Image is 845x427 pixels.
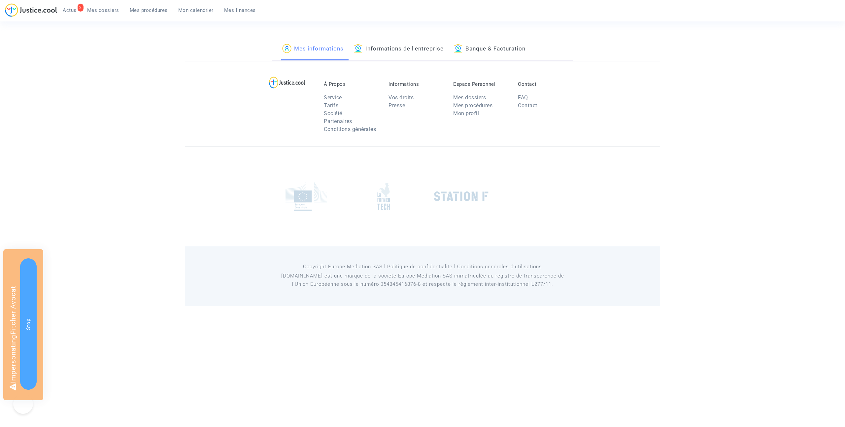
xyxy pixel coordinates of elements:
[324,102,338,109] a: Tarifs
[282,38,344,60] a: Mes informations
[324,126,376,132] a: Conditions générales
[224,7,256,13] span: Mes finances
[130,7,168,13] span: Mes procédures
[377,182,390,211] img: french_tech.png
[389,81,443,87] p: Informations
[324,81,379,87] p: À Propos
[518,102,537,109] a: Contact
[453,102,492,109] a: Mes procédures
[272,263,573,271] p: Copyright Europe Mediation SAS l Politique de confidentialité l Conditions générales d’utilisa...
[389,94,414,101] a: Vos droits
[454,38,525,60] a: Banque & Facturation
[324,94,342,101] a: Service
[453,110,479,116] a: Mon profil
[173,5,219,15] a: Mon calendrier
[454,44,463,53] img: icon-banque.svg
[3,249,43,400] div: Impersonating
[269,77,306,88] img: logo-lg.svg
[453,94,486,101] a: Mes dossiers
[518,94,528,101] a: FAQ
[78,4,84,12] div: 2
[5,3,57,17] img: jc-logo.svg
[13,394,33,414] iframe: Help Scout Beacon - Open
[63,7,77,13] span: Actus
[124,5,173,15] a: Mes procédures
[286,182,327,211] img: europe_commision.png
[82,5,124,15] a: Mes dossiers
[518,81,573,87] p: Contact
[324,118,352,124] a: Partenaires
[219,5,261,15] a: Mes finances
[434,191,489,201] img: stationf.png
[354,44,363,53] img: icon-banque.svg
[389,102,405,109] a: Presse
[272,272,573,288] p: [DOMAIN_NAME] est une marque de la société Europe Mediation SAS immatriculée au registre de tr...
[354,38,444,60] a: Informations de l'entreprise
[57,5,82,15] a: 2Actus
[178,7,214,13] span: Mon calendrier
[87,7,119,13] span: Mes dossiers
[324,110,342,116] a: Société
[282,44,291,53] img: icon-passager.svg
[453,81,508,87] p: Espace Personnel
